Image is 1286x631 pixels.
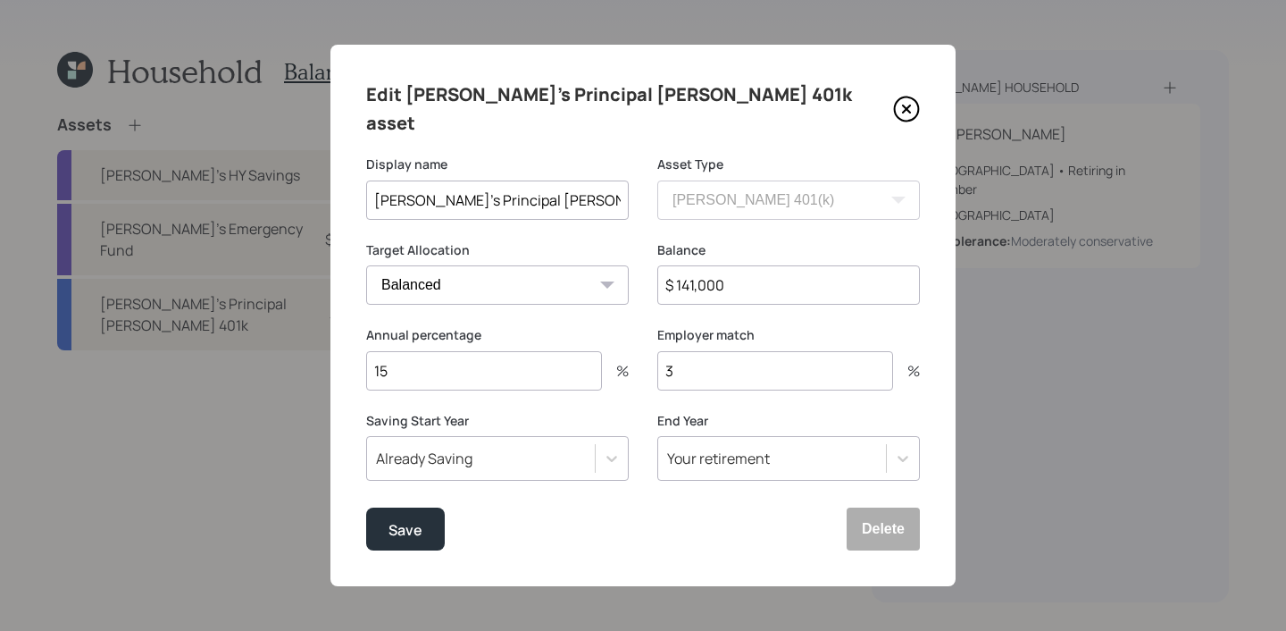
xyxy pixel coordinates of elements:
[847,508,920,551] button: Delete
[366,80,893,138] h4: Edit [PERSON_NAME]'s Principal [PERSON_NAME] 401k asset
[667,449,770,468] div: Your retirement
[376,449,472,468] div: Already Saving
[657,156,920,173] label: Asset Type
[366,508,445,551] button: Save
[366,412,629,430] label: Saving Start Year
[893,364,920,378] div: %
[388,518,422,543] div: Save
[657,326,920,344] label: Employer match
[657,412,920,430] label: End Year
[366,326,629,344] label: Annual percentage
[602,364,629,378] div: %
[366,156,629,173] label: Display name
[366,241,629,259] label: Target Allocation
[657,241,920,259] label: Balance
